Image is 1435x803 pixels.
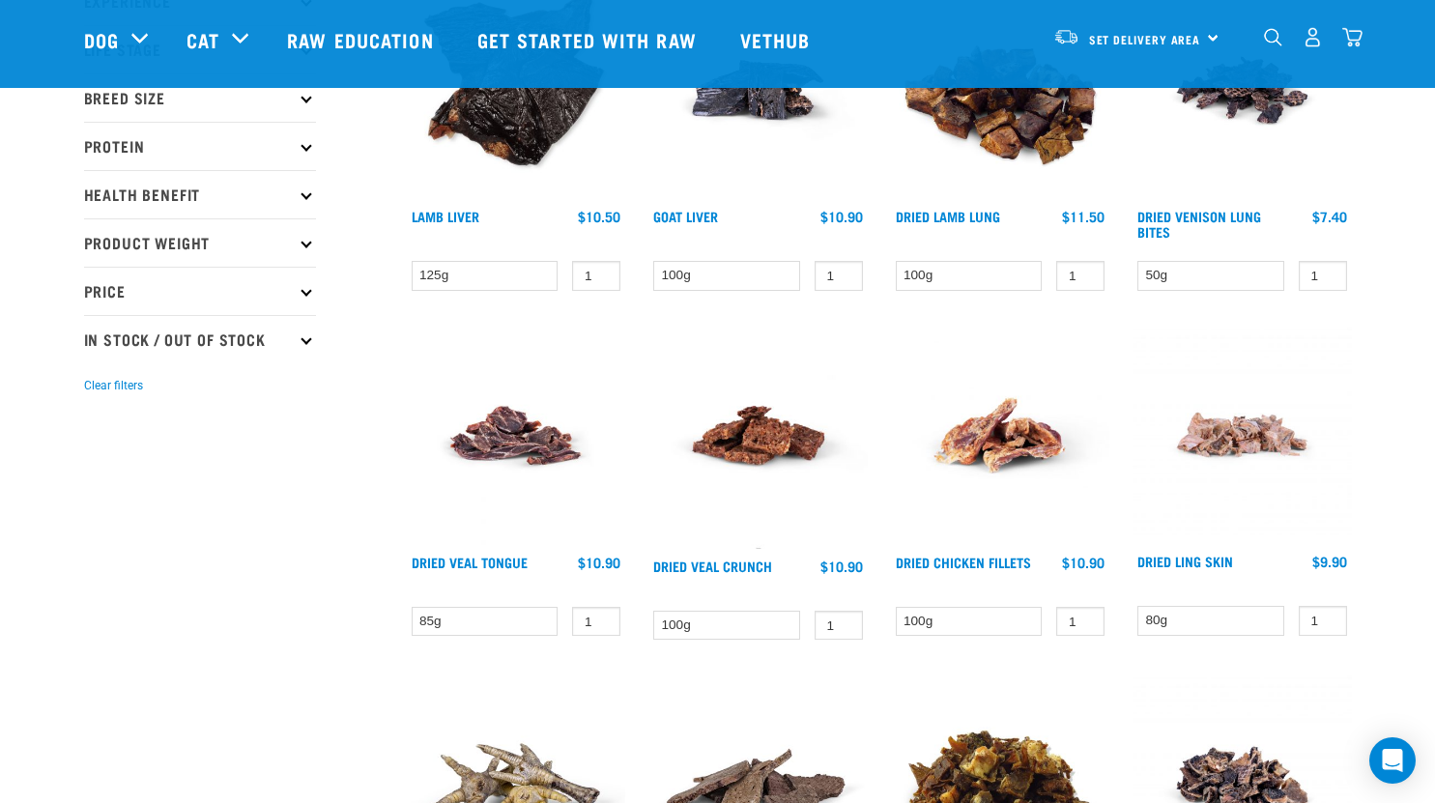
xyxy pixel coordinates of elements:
input: 1 [815,261,863,291]
input: 1 [572,607,620,637]
div: $7.40 [1312,209,1347,224]
img: home-icon-1@2x.png [1264,28,1282,46]
a: Dried Lamb Lung [896,213,1000,219]
a: Dried Chicken Fillets [896,559,1031,565]
a: Dried Ling Skin [1137,558,1233,564]
button: Clear filters [84,377,143,394]
input: 1 [815,611,863,641]
input: 1 [1056,607,1105,637]
div: $9.90 [1312,554,1347,569]
p: In Stock / Out Of Stock [84,315,316,363]
a: Vethub [721,1,835,78]
a: Dog [84,25,119,54]
img: user.png [1303,27,1323,47]
p: Product Weight [84,218,316,267]
div: Open Intercom Messenger [1369,737,1416,784]
a: Get started with Raw [458,1,721,78]
input: 1 [1056,261,1105,291]
div: $10.90 [820,209,863,224]
img: van-moving.png [1053,28,1079,45]
a: Lamb Liver [412,213,479,219]
div: $10.90 [1062,555,1105,570]
p: Price [84,267,316,315]
img: Veal tongue [407,326,626,545]
img: Dried Ling Skin 1701 [1133,326,1352,545]
div: $11.50 [1062,209,1105,224]
input: 1 [572,261,620,291]
a: Raw Education [268,1,457,78]
p: Health Benefit [84,170,316,218]
a: Goat Liver [653,213,718,219]
a: Cat [187,25,219,54]
a: Dried Venison Lung Bites [1137,213,1261,235]
p: Protein [84,122,316,170]
p: Breed Size [84,73,316,122]
div: $10.50 [578,209,620,224]
div: $10.90 [578,555,620,570]
a: Dried Veal Crunch [653,562,772,569]
input: 1 [1299,261,1347,291]
span: Set Delivery Area [1089,36,1201,43]
img: Veal Crunch [648,326,868,549]
input: 1 [1299,606,1347,636]
img: home-icon@2x.png [1342,27,1363,47]
img: Chicken fillets [891,326,1110,545]
div: $10.90 [820,559,863,574]
a: Dried Veal Tongue [412,559,528,565]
